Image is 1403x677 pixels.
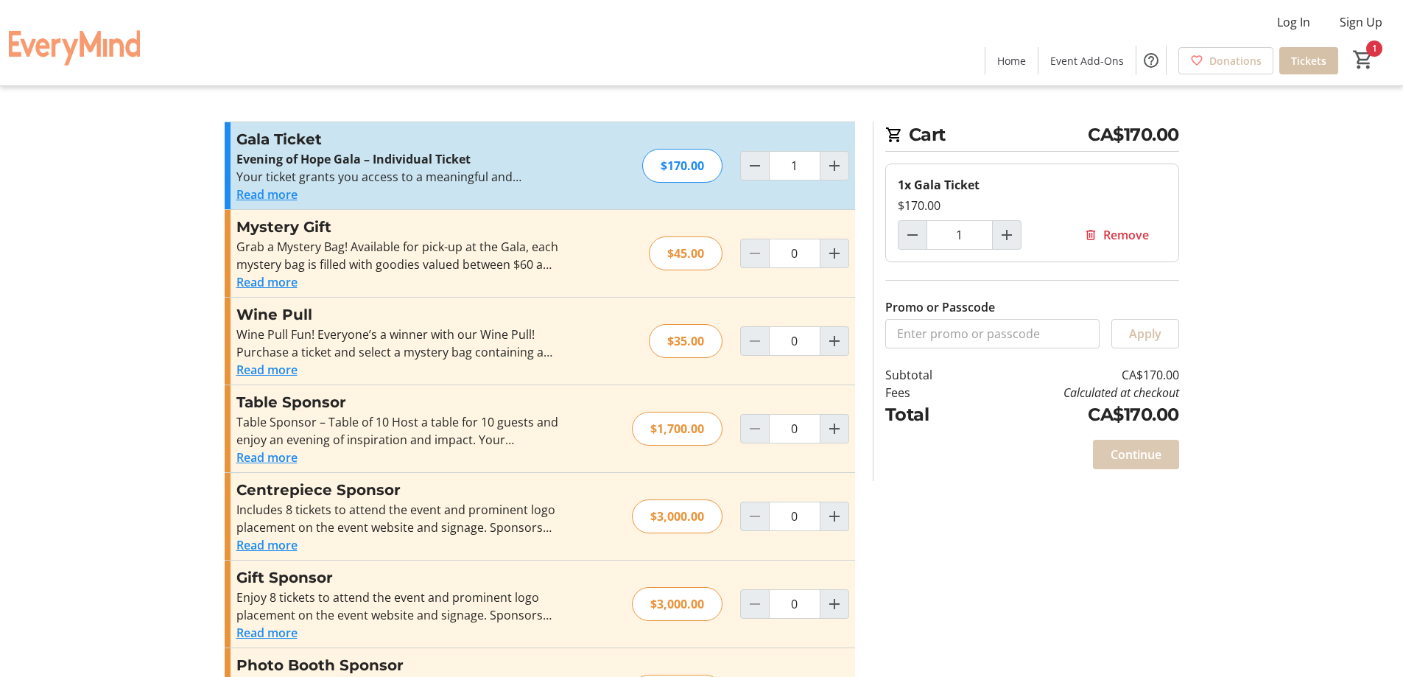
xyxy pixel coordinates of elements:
[632,412,722,446] div: $1,700.00
[236,168,558,186] p: Your ticket grants you access to a meaningful and memorable night in support of youth mental heal...
[1111,319,1179,348] button: Apply
[820,415,848,443] button: Increment by one
[820,502,848,530] button: Increment by one
[970,401,1178,428] td: CA$170.00
[1291,53,1326,69] span: Tickets
[642,149,722,183] div: $170.00
[885,366,971,384] td: Subtotal
[1093,440,1179,469] button: Continue
[1129,325,1161,343] span: Apply
[820,327,848,355] button: Increment by one
[649,324,722,358] div: $35.00
[9,6,140,80] img: EveryMind Mental Health Services's Logo
[236,566,558,589] h3: Gift Sponsor
[885,319,1100,348] input: Enter promo or passcode
[236,501,558,536] div: Includes 8 tickets to attend the event and prominent logo placement on the event website and sign...
[236,449,298,466] button: Read more
[970,366,1178,384] td: CA$170.00
[898,197,1167,214] div: $170.00
[632,587,722,621] div: $3,000.00
[993,221,1021,249] button: Increment by one
[236,391,558,413] h3: Table Sponsor
[885,122,1179,152] h2: Cart
[1178,47,1273,74] a: Donations
[649,236,722,270] div: $45.00
[1340,13,1382,31] span: Sign Up
[970,384,1178,401] td: Calculated at checkout
[769,151,820,180] input: Gala Ticket Quantity
[820,590,848,618] button: Increment by one
[769,414,820,443] input: Table Sponsor Quantity
[1088,122,1179,148] span: CA$170.00
[1038,47,1136,74] a: Event Add-Ons
[885,298,995,316] label: Promo or Passcode
[236,479,558,501] h3: Centrepiece Sponsor
[236,326,558,361] div: Wine Pull Fun! Everyone’s a winner with our Wine Pull! Purchase a ticket and select a mystery bag...
[236,304,558,326] h3: Wine Pull
[236,536,298,554] button: Read more
[1350,46,1376,73] button: Cart
[1066,220,1167,250] button: Remove
[898,176,1167,194] div: 1x Gala Ticket
[236,216,558,238] h3: Mystery Gift
[885,401,971,428] td: Total
[236,151,471,167] strong: Evening of Hope Gala – Individual Ticket
[1328,10,1394,34] button: Sign Up
[769,239,820,268] input: Mystery Gift Quantity
[236,361,298,379] button: Read more
[236,273,298,291] button: Read more
[1050,53,1124,69] span: Event Add-Ons
[236,624,298,642] button: Read more
[1279,47,1338,74] a: Tickets
[885,384,971,401] td: Fees
[769,502,820,531] input: Centrepiece Sponsor Quantity
[820,239,848,267] button: Increment by one
[769,589,820,619] input: Gift Sponsor Quantity
[1277,13,1310,31] span: Log In
[1111,446,1161,463] span: Continue
[236,128,558,150] h3: Gala Ticket
[926,220,993,250] input: Gala Ticket Quantity
[899,221,926,249] button: Decrement by one
[985,47,1038,74] a: Home
[741,152,769,180] button: Decrement by one
[236,413,558,449] div: Table Sponsor – Table of 10 Host a table for 10 guests and enjoy an evening of inspiration and im...
[1136,46,1166,75] button: Help
[1209,53,1262,69] span: Donations
[632,499,722,533] div: $3,000.00
[236,238,558,273] div: Grab a Mystery Bag! Available for pick-up at the Gala, each mystery bag is filled with goodies va...
[820,152,848,180] button: Increment by one
[236,589,558,624] div: Enjoy 8 tickets to attend the event and prominent logo placement on the event website and signage...
[1103,226,1149,244] span: Remove
[236,654,558,676] h3: Photo Booth Sponsor
[236,186,298,203] button: Read more
[769,326,820,356] input: Wine Pull Quantity
[1265,10,1322,34] button: Log In
[997,53,1026,69] span: Home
